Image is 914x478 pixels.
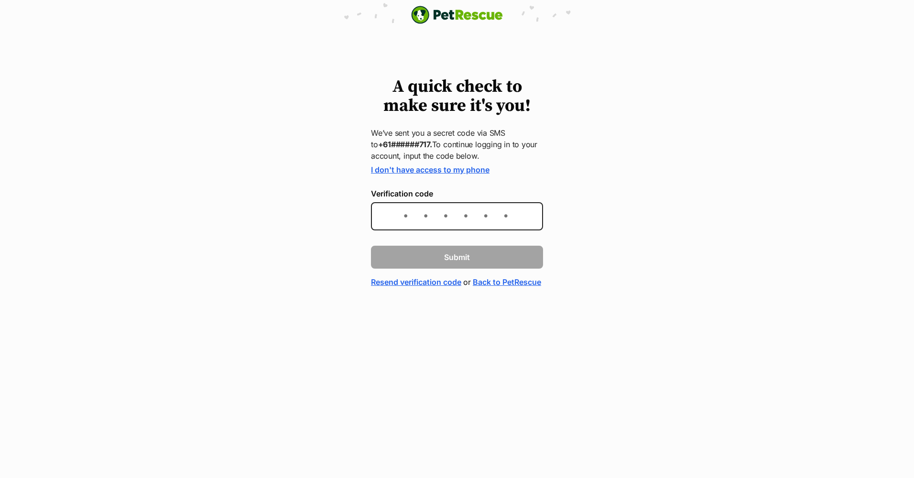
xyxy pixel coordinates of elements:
[371,246,543,269] button: Submit
[371,77,543,116] h1: A quick check to make sure it's you!
[371,276,461,288] a: Resend verification code
[411,6,503,24] a: PetRescue
[378,140,432,149] strong: +61######717.
[371,165,490,174] a: I don't have access to my phone
[463,276,471,288] span: or
[411,6,503,24] img: logo-e224e6f780fb5917bec1dbf3a21bbac754714ae5b6737aabdf751b685950b380.svg
[473,276,541,288] a: Back to PetRescue
[444,251,470,263] span: Submit
[371,189,543,198] label: Verification code
[371,127,543,162] p: We’ve sent you a secret code via SMS to To continue logging in to your account, input the code be...
[371,202,543,230] input: Enter the 6-digit verification code sent to your device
